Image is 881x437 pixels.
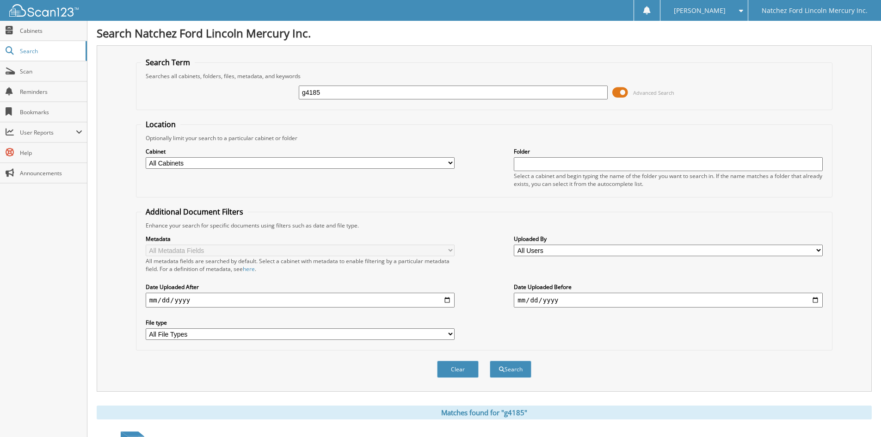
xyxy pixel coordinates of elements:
[146,283,455,291] label: Date Uploaded After
[20,88,82,96] span: Reminders
[20,129,76,136] span: User Reports
[141,119,180,129] legend: Location
[141,72,827,80] div: Searches all cabinets, folders, files, metadata, and keywords
[141,222,827,229] div: Enhance your search for specific documents using filters such as date and file type.
[514,293,823,308] input: end
[514,235,823,243] label: Uploaded By
[490,361,531,378] button: Search
[762,8,868,13] span: Natchez Ford Lincoln Mercury Inc.
[146,148,455,155] label: Cabinet
[20,27,82,35] span: Cabinets
[514,148,823,155] label: Folder
[20,47,81,55] span: Search
[437,361,479,378] button: Clear
[9,4,79,17] img: scan123-logo-white.svg
[514,172,823,188] div: Select a cabinet and begin typing the name of the folder you want to search in. If the name match...
[243,265,255,273] a: here
[141,134,827,142] div: Optionally limit your search to a particular cabinet or folder
[97,25,872,41] h1: Search Natchez Ford Lincoln Mercury Inc.
[146,319,455,326] label: File type
[146,235,455,243] label: Metadata
[141,207,248,217] legend: Additional Document Filters
[20,149,82,157] span: Help
[141,57,195,68] legend: Search Term
[20,108,82,116] span: Bookmarks
[97,406,872,419] div: Matches found for "g4185"
[146,293,455,308] input: start
[514,283,823,291] label: Date Uploaded Before
[146,257,455,273] div: All metadata fields are searched by default. Select a cabinet with metadata to enable filtering b...
[633,89,674,96] span: Advanced Search
[20,68,82,75] span: Scan
[674,8,726,13] span: [PERSON_NAME]
[20,169,82,177] span: Announcements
